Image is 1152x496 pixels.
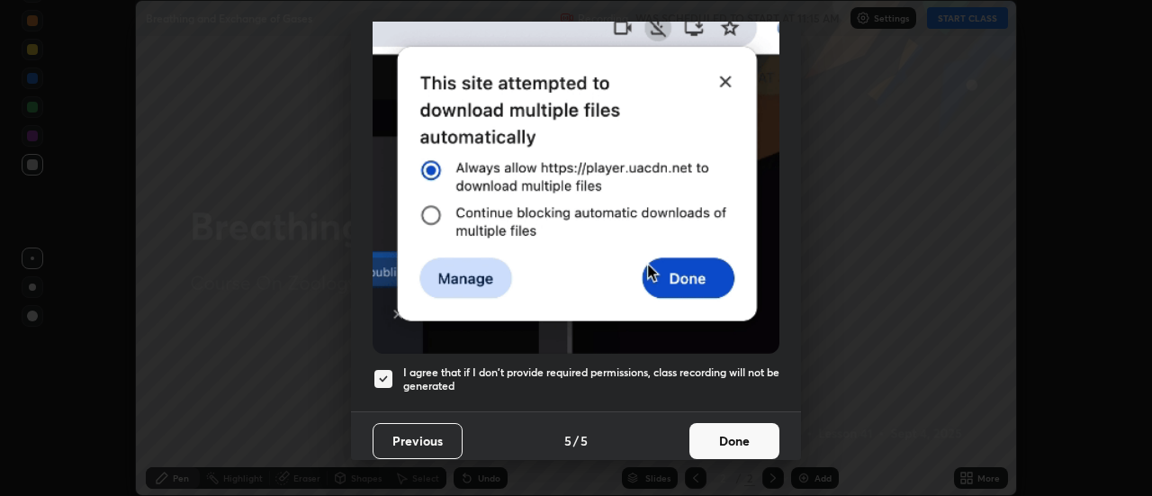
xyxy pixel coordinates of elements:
h4: 5 [580,431,588,450]
button: Done [689,423,779,459]
h5: I agree that if I don't provide required permissions, class recording will not be generated [403,365,779,393]
button: Previous [373,423,463,459]
h4: / [573,431,579,450]
h4: 5 [564,431,571,450]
